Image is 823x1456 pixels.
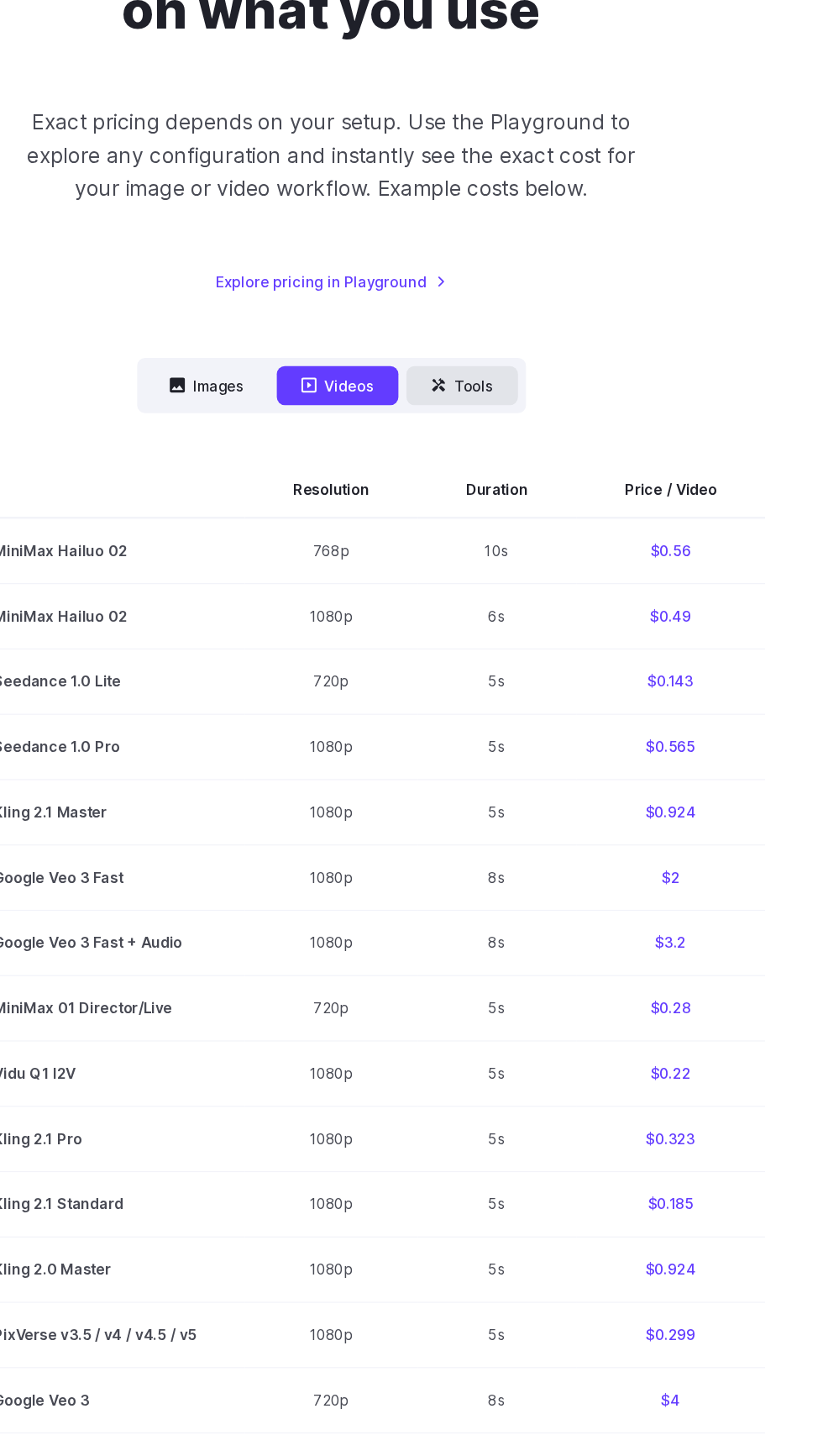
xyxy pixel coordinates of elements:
[484,1267,616,1322] td: 5s
[616,401,774,448] th: Price / Video
[484,1212,616,1267] td: 8s
[366,321,468,354] button: Videos
[89,1172,299,1199] span: Google Veo 3
[89,681,299,707] span: Kling 2.1 Master
[616,721,774,775] td: $2
[339,994,484,1049] td: 1080p
[616,1103,774,1158] td: $0.299
[89,517,299,544] span: MiniMax Hailuo 02
[339,448,484,503] td: 768p
[89,462,299,489] span: MiniMax Hailuo 02
[484,666,616,721] td: 5s
[339,830,484,885] td: 720p
[616,994,774,1049] td: $0.185
[339,612,484,666] td: 1080p
[484,448,616,503] td: 10s
[339,885,484,939] td: 1080p
[484,557,616,612] td: 5s
[339,1376,484,1431] td: 720p
[616,666,774,721] td: $0.924
[339,939,484,994] td: 1080p
[89,626,299,653] span: Seedance 1.0 Pro
[484,1103,616,1158] td: 5s
[616,612,774,666] td: $0.565
[616,1322,774,1376] td: $0.185
[616,1049,774,1103] td: $0.924
[616,1158,774,1212] td: $4
[339,1158,484,1212] td: 720p
[484,401,616,448] th: Duration
[484,1158,616,1212] td: 8s
[89,1063,299,1090] span: Kling 2.0 Master
[616,939,774,994] td: $0.323
[89,1227,299,1254] span: Google Veo 3 + Audio
[484,939,616,994] td: 5s
[339,401,484,448] th: Resolution
[49,401,339,448] th: Model
[474,321,568,354] button: Tools
[484,994,616,1049] td: 5s
[316,241,508,260] a: Explore pricing in Playground
[484,502,616,557] td: 6s
[89,1008,299,1035] span: Kling 2.1 Standard
[339,502,484,557] td: 1080p
[339,721,484,775] td: 1080p
[339,1267,484,1322] td: 1080p
[616,885,774,939] td: $0.22
[89,571,299,598] span: Seedance 1.0 Lite
[616,502,774,557] td: $0.49
[616,448,774,503] td: $0.56
[484,830,616,885] td: 5s
[339,557,484,612] td: 720p
[484,721,616,775] td: 8s
[339,666,484,721] td: 1080p
[339,775,484,830] td: 1080p
[89,1336,299,1363] span: Kling 1.6 Standard
[616,1376,774,1431] td: $2.5
[339,1322,484,1376] td: 720p
[339,1103,484,1158] td: 1080p
[89,1281,299,1308] span: Kling 1.6 Pro
[89,1390,299,1417] span: Google Veo 2
[484,1049,616,1103] td: 5s
[484,775,616,830] td: 8s
[616,557,774,612] td: $0.143
[89,844,299,871] span: MiniMax 01 Director/Live
[89,735,299,762] span: Google Veo 3 Fast
[484,1376,616,1431] td: 5s
[89,899,299,926] span: Vidu Q1 I2V
[616,1267,774,1322] td: $0.323
[484,1322,616,1376] td: 5s
[484,885,616,939] td: 5s
[484,612,616,666] td: 5s
[616,775,774,830] td: $3.2
[616,830,774,885] td: $0.28
[616,1212,774,1267] td: $6
[339,1049,484,1103] td: 1080p
[256,321,359,354] button: Images
[89,1117,299,1144] span: PixVerse v3.5 / v4 / v4.5 / v5
[138,103,685,187] p: Exact pricing depends on your setup. Use the Playground to explore any configuration and instantl...
[89,954,299,980] span: Kling 2.1 Pro
[89,790,299,817] span: Google Veo 3 Fast + Audio
[339,1212,484,1267] td: 720p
